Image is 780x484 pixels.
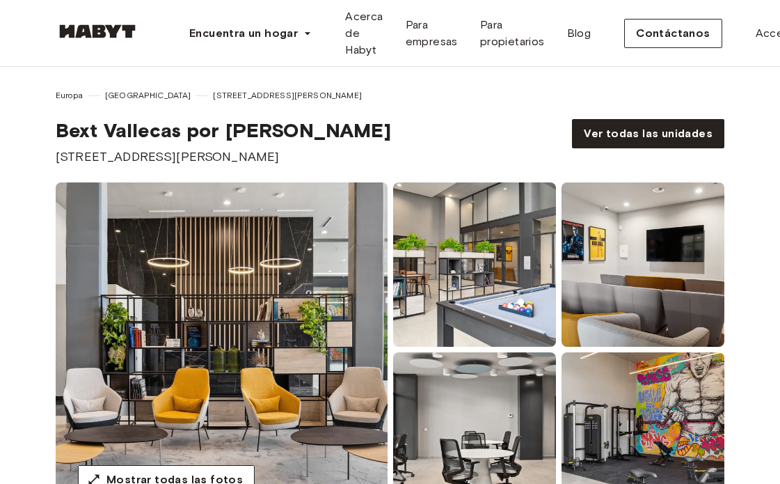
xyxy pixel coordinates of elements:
[562,182,724,347] img: imagen de la habitación
[636,26,710,40] font: Contáctanos
[178,19,323,47] button: Encuentra un hogar
[393,182,556,347] img: imagen de la habitación
[395,3,469,64] a: Para empresas
[213,90,361,100] font: [STREET_ADDRESS][PERSON_NAME]
[406,18,458,48] font: Para empresas
[480,18,545,48] font: Para propietarios
[56,24,139,38] img: Habyt
[624,19,722,48] button: Contáctanos
[572,119,724,148] a: Ver todas las unidades
[345,10,383,56] font: Acerca de Habyt
[189,26,298,40] font: Encuentra un hogar
[469,3,556,64] a: Para propietarios
[584,127,713,140] font: Ver todas las unidades
[556,3,603,64] a: Blog
[105,90,191,100] font: [GEOGRAPHIC_DATA]
[334,3,394,64] a: Acerca de Habyt
[56,149,279,164] font: [STREET_ADDRESS][PERSON_NAME]
[56,90,83,100] font: Europa
[56,118,391,142] font: Bext Vallecas por [PERSON_NAME]
[567,26,591,40] font: Blog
